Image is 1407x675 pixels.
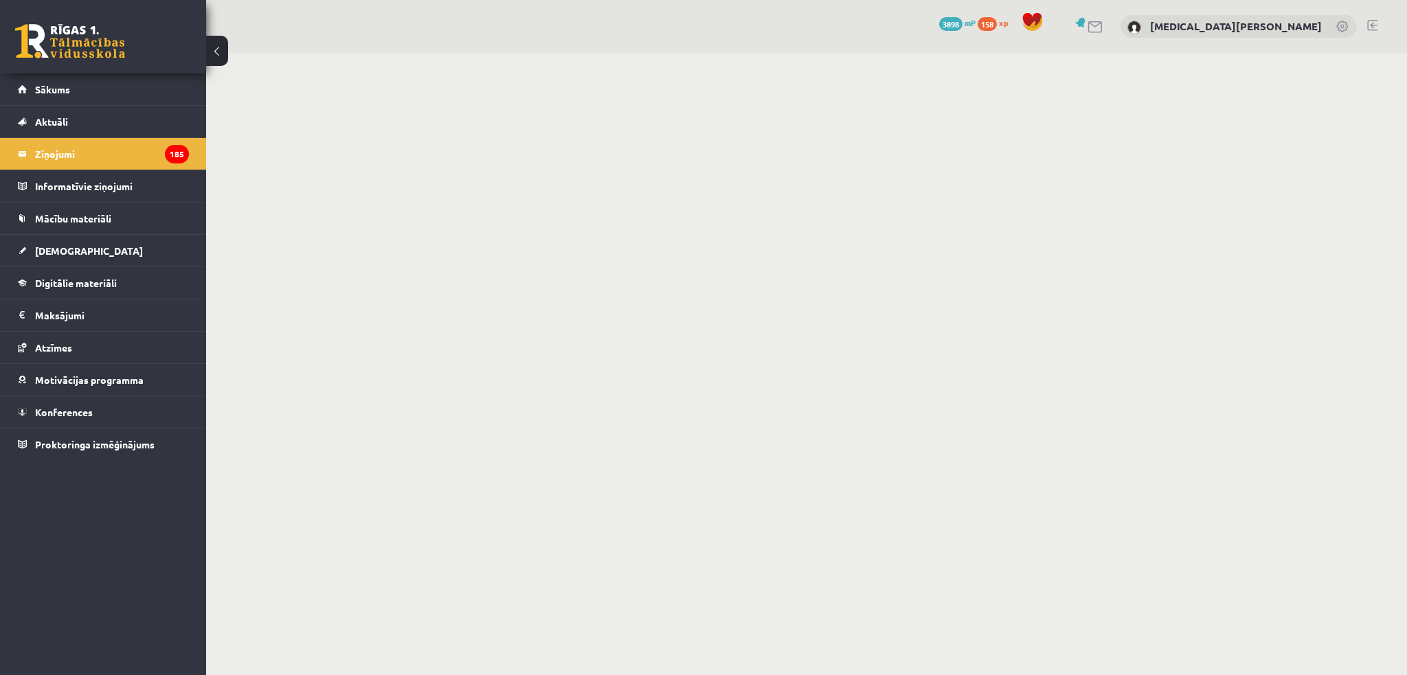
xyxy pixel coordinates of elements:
[1150,19,1322,33] a: [MEDICAL_DATA][PERSON_NAME]
[35,115,68,128] span: Aktuāli
[18,396,189,428] a: Konferences
[18,364,189,396] a: Motivācijas programma
[35,170,189,202] legend: Informatīvie ziņojumi
[18,267,189,299] a: Digitālie materiāli
[978,17,997,31] span: 158
[1127,21,1141,34] img: Nikita Ļahovs
[18,235,189,266] a: [DEMOGRAPHIC_DATA]
[35,374,144,386] span: Motivācijas programma
[15,24,125,58] a: Rīgas 1. Tālmācības vidusskola
[35,244,143,257] span: [DEMOGRAPHIC_DATA]
[18,332,189,363] a: Atzīmes
[999,17,1008,28] span: xp
[18,299,189,331] a: Maksājumi
[18,73,189,105] a: Sākums
[35,83,70,95] span: Sākums
[978,17,1015,28] a: 158 xp
[18,428,189,460] a: Proktoringa izmēģinājums
[18,106,189,137] a: Aktuāli
[35,138,189,170] legend: Ziņojumi
[35,277,117,289] span: Digitālie materiāli
[939,17,976,28] a: 3898 mP
[165,145,189,163] i: 185
[35,341,72,354] span: Atzīmes
[18,138,189,170] a: Ziņojumi185
[18,203,189,234] a: Mācību materiāli
[35,299,189,331] legend: Maksājumi
[965,17,976,28] span: mP
[939,17,963,31] span: 3898
[35,212,111,225] span: Mācību materiāli
[35,438,155,450] span: Proktoringa izmēģinājums
[18,170,189,202] a: Informatīvie ziņojumi
[35,406,93,418] span: Konferences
